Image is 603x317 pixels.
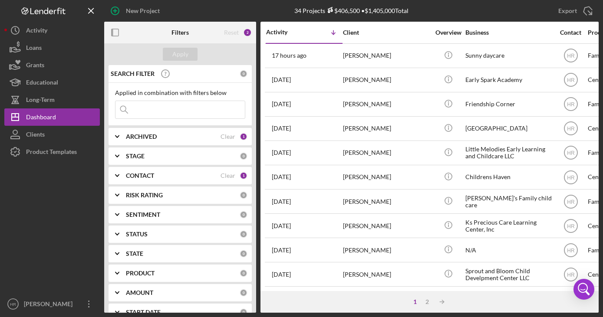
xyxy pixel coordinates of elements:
[343,29,430,36] div: Client
[550,2,599,20] button: Export
[26,39,42,59] div: Loans
[465,263,552,286] div: Sprout and Bloom Child Develpment Center LLC
[465,141,552,164] div: Little Melodies Early Learning and Childcare LLC
[272,173,291,180] time: 2025-09-19 20:07
[240,191,247,199] div: 0
[111,70,155,77] b: SEARCH FILTER
[272,52,306,59] time: 2025-09-28 20:56
[240,269,247,277] div: 0
[240,70,247,78] div: 0
[240,211,247,219] div: 0
[126,2,160,20] div: New Project
[240,172,247,180] div: 1
[343,166,430,189] div: [PERSON_NAME]
[567,199,575,205] text: HR
[272,198,291,205] time: 2025-09-18 19:22
[325,7,360,14] div: $406,500
[26,74,58,93] div: Educational
[272,76,291,83] time: 2025-09-27 17:40
[126,153,145,160] b: STAGE
[240,152,247,160] div: 0
[104,2,168,20] button: New Project
[567,101,575,108] text: HR
[4,22,100,39] button: Activity
[221,133,235,140] div: Clear
[343,239,430,261] div: [PERSON_NAME]
[343,263,430,286] div: [PERSON_NAME]
[4,39,100,56] button: Loans
[343,141,430,164] div: [PERSON_NAME]
[171,29,189,36] b: Filters
[172,48,188,61] div: Apply
[26,126,45,145] div: Clients
[126,133,157,140] b: ARCHIVED
[343,214,430,237] div: [PERSON_NAME]
[126,211,160,218] b: SENTIMENT
[343,44,430,67] div: [PERSON_NAME]
[343,190,430,213] div: [PERSON_NAME]
[343,69,430,92] div: [PERSON_NAME]
[421,298,433,305] div: 2
[26,91,55,111] div: Long-Term
[240,230,247,238] div: 0
[554,29,587,36] div: Contact
[126,231,148,238] b: STATUS
[126,309,161,316] b: START DATE
[465,44,552,67] div: Sunny daycare
[573,279,594,300] div: Open Intercom Messenger
[294,7,409,14] div: 34 Projects • $1,405,000 Total
[224,29,239,36] div: Reset
[409,298,421,305] div: 1
[465,214,552,237] div: Ks Precious Care Learning Center, Inc
[126,250,143,257] b: STATE
[272,149,291,156] time: 2025-09-23 20:22
[567,247,575,253] text: HR
[567,126,575,132] text: HR
[10,302,16,307] text: HR
[465,287,552,310] div: Eden Bilingual Childcare Center
[26,143,77,163] div: Product Templates
[432,29,465,36] div: Overview
[272,247,291,254] time: 2025-09-15 23:09
[558,2,577,20] div: Export
[272,125,291,132] time: 2025-09-24 19:06
[126,289,153,296] b: AMOUNT
[126,172,154,179] b: CONTACT
[465,239,552,261] div: N/A
[465,69,552,92] div: Early Spark Academy
[243,28,252,37] div: 2
[126,192,163,199] b: RISK RATING
[567,77,575,83] text: HR
[115,89,245,96] div: Applied in combination with filters below
[465,166,552,189] div: Childrens Haven
[240,289,247,297] div: 0
[343,93,430,116] div: [PERSON_NAME]
[22,295,78,315] div: [PERSON_NAME]
[26,108,56,128] div: Dashboard
[126,270,155,277] b: PRODUCT
[26,56,44,76] div: Grants
[465,117,552,140] div: [GEOGRAPHIC_DATA]
[465,93,552,116] div: Friendship Corner
[343,117,430,140] div: [PERSON_NAME]
[567,174,575,180] text: HR
[4,295,100,313] button: HR[PERSON_NAME]
[465,29,552,36] div: Business
[4,126,100,143] button: Clients
[4,143,100,160] button: Product Templates
[4,74,100,91] button: Educational
[240,308,247,316] div: 0
[4,108,100,126] a: Dashboard
[465,190,552,213] div: [PERSON_NAME]'s Family child care
[163,48,198,61] button: Apply
[4,56,100,74] button: Grants
[4,91,100,108] button: Long-Term
[567,150,575,156] text: HR
[26,22,47,41] div: Activity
